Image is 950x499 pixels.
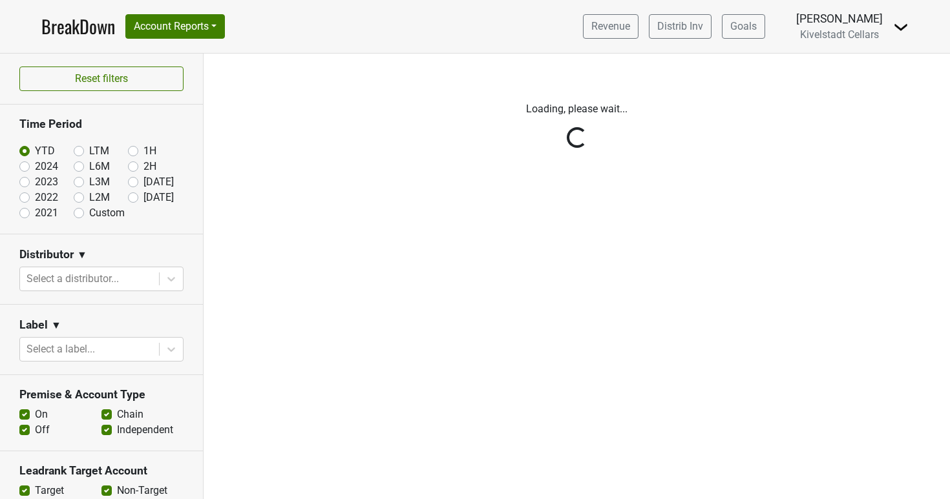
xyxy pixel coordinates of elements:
[649,14,712,39] a: Distrib Inv
[41,13,115,40] a: BreakDown
[722,14,765,39] a: Goals
[125,14,225,39] button: Account Reports
[218,101,936,117] p: Loading, please wait...
[796,10,883,27] div: [PERSON_NAME]
[583,14,639,39] a: Revenue
[893,19,909,35] img: Dropdown Menu
[800,28,879,41] span: Kivelstadt Cellars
